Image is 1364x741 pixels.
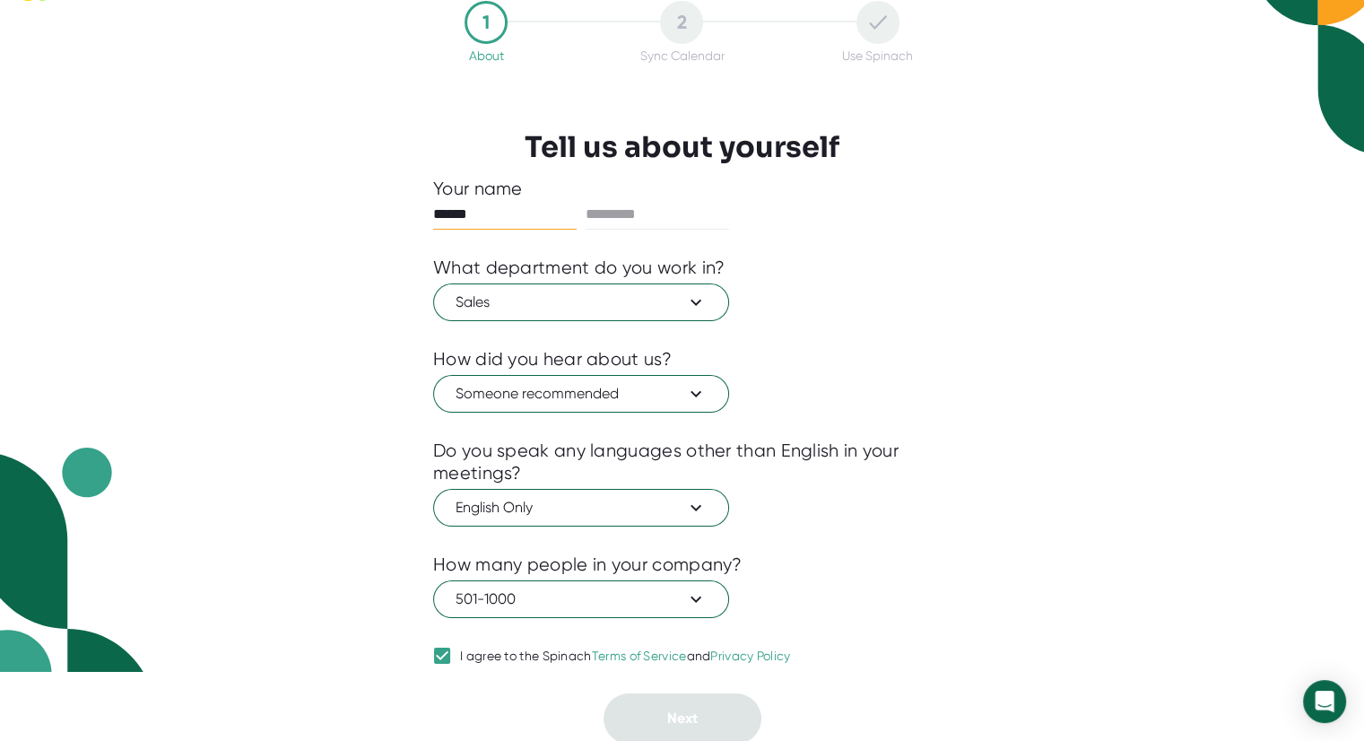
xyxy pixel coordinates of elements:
[433,554,743,576] div: How many people in your company?
[469,48,504,63] div: About
[639,48,724,63] div: Sync Calendar
[1303,680,1346,723] div: Open Intercom Messenger
[456,588,707,610] span: 501-1000
[667,710,698,727] span: Next
[456,292,707,313] span: Sales
[710,649,790,663] a: Privacy Policy
[433,489,729,527] button: English Only
[433,257,725,279] div: What department do you work in?
[465,1,508,44] div: 1
[433,580,729,618] button: 501-1000
[460,649,791,665] div: I agree to the Spinach and
[456,497,707,519] span: English Only
[433,440,931,484] div: Do you speak any languages other than English in your meetings?
[842,48,913,63] div: Use Spinach
[660,1,703,44] div: 2
[433,348,672,370] div: How did you hear about us?
[433,375,729,413] button: Someone recommended
[433,178,931,200] div: Your name
[525,130,839,164] h3: Tell us about yourself
[456,383,707,405] span: Someone recommended
[592,649,687,663] a: Terms of Service
[433,283,729,321] button: Sales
